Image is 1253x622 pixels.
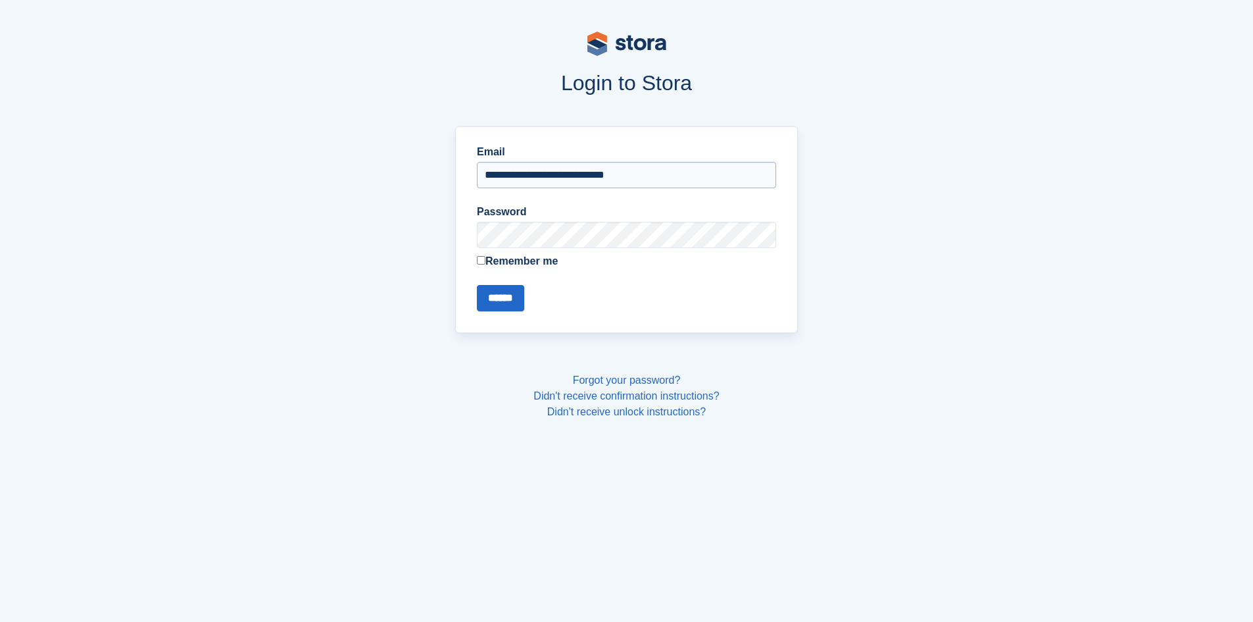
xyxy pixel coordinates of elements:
[587,32,666,56] img: stora-logo-53a41332b3708ae10de48c4981b4e9114cc0af31d8433b30ea865607fb682f29.svg
[477,204,776,220] label: Password
[477,253,776,269] label: Remember me
[477,256,485,265] input: Remember me
[573,375,681,386] a: Forgot your password?
[205,71,1049,95] h1: Login to Stora
[477,144,776,160] label: Email
[547,406,706,417] a: Didn't receive unlock instructions?
[533,390,719,402] a: Didn't receive confirmation instructions?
